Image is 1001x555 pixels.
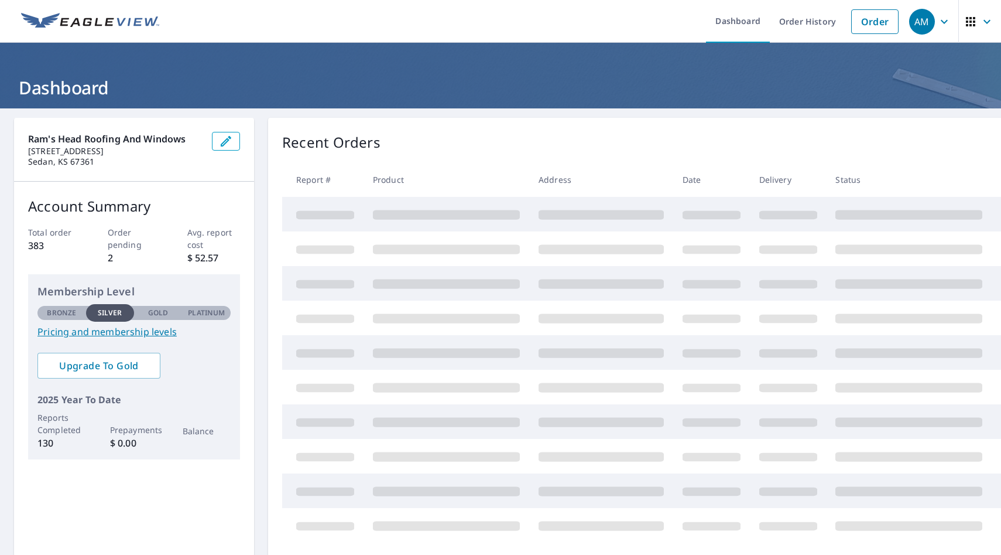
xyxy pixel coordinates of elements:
th: Delivery [750,162,827,197]
th: Product [364,162,529,197]
p: $ 0.00 [110,436,159,450]
div: AM [909,9,935,35]
th: Address [529,162,673,197]
p: Bronze [47,308,76,318]
p: 130 [37,436,86,450]
p: Recent Orders [282,132,380,153]
p: 2025 Year To Date [37,393,231,407]
h1: Dashboard [14,76,987,100]
p: Platinum [188,308,225,318]
p: $ 52.57 [187,251,241,265]
p: Avg. report cost [187,226,241,251]
th: Date [673,162,750,197]
a: Upgrade To Gold [37,353,160,379]
th: Report # [282,162,364,197]
p: Gold [148,308,168,318]
span: Upgrade To Gold [47,359,151,372]
a: Pricing and membership levels [37,325,231,339]
p: Membership Level [37,284,231,299]
p: [STREET_ADDRESS] [28,146,203,156]
p: Ram's Head Roofing And Windows [28,132,203,146]
p: Order pending [108,226,161,251]
p: Reports Completed [37,411,86,436]
p: 383 [28,239,81,253]
p: Silver [98,308,122,318]
p: Balance [183,425,231,437]
p: Account Summary [28,196,240,217]
a: Order [851,9,899,34]
img: EV Logo [21,13,159,30]
p: Prepayments [110,424,159,436]
p: 2 [108,251,161,265]
p: Sedan, KS 67361 [28,156,203,167]
p: Total order [28,226,81,239]
th: Status [826,162,992,197]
